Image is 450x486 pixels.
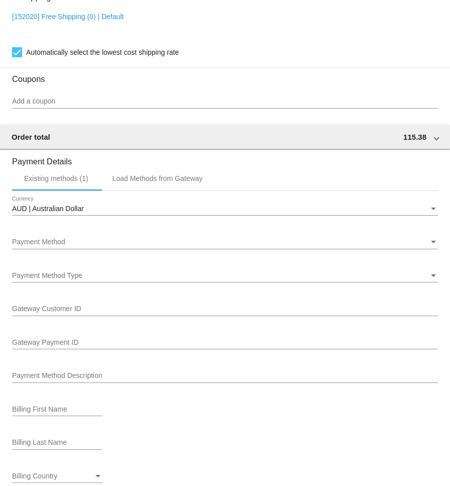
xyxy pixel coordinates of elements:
input: Gateway Payment ID [12,339,438,347]
span: Order total [12,133,50,141]
mat-select: Currency [12,205,438,213]
input: Payment Method Description [12,372,438,380]
input: Gateway Customer ID [12,305,438,313]
h3: Coupons [12,67,438,84]
span: Payment Method [12,238,65,246]
a: [152020] Free Shipping (0) | Default [12,13,124,21]
div: Existing methods (1) [24,174,88,182]
input: Add a coupon [12,98,438,106]
mat-select: Payment Method [12,238,438,246]
input: Billing First Name [12,406,102,414]
span: Payment Method Type [12,271,82,279]
mat-select: Payment Method Type [12,272,438,280]
span: AUD | Australian Dollar [12,205,84,213]
input: Billing Last Name [12,439,102,447]
span: Automatically select the lowest cost shipping rate [26,46,179,58]
mat-select: Billing Country [12,472,102,480]
span: Billing Country [12,472,57,480]
span: 115.38 [403,133,426,141]
h3: Payment Details [12,149,438,166]
div: Load Methods from Gateway [113,174,203,182]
